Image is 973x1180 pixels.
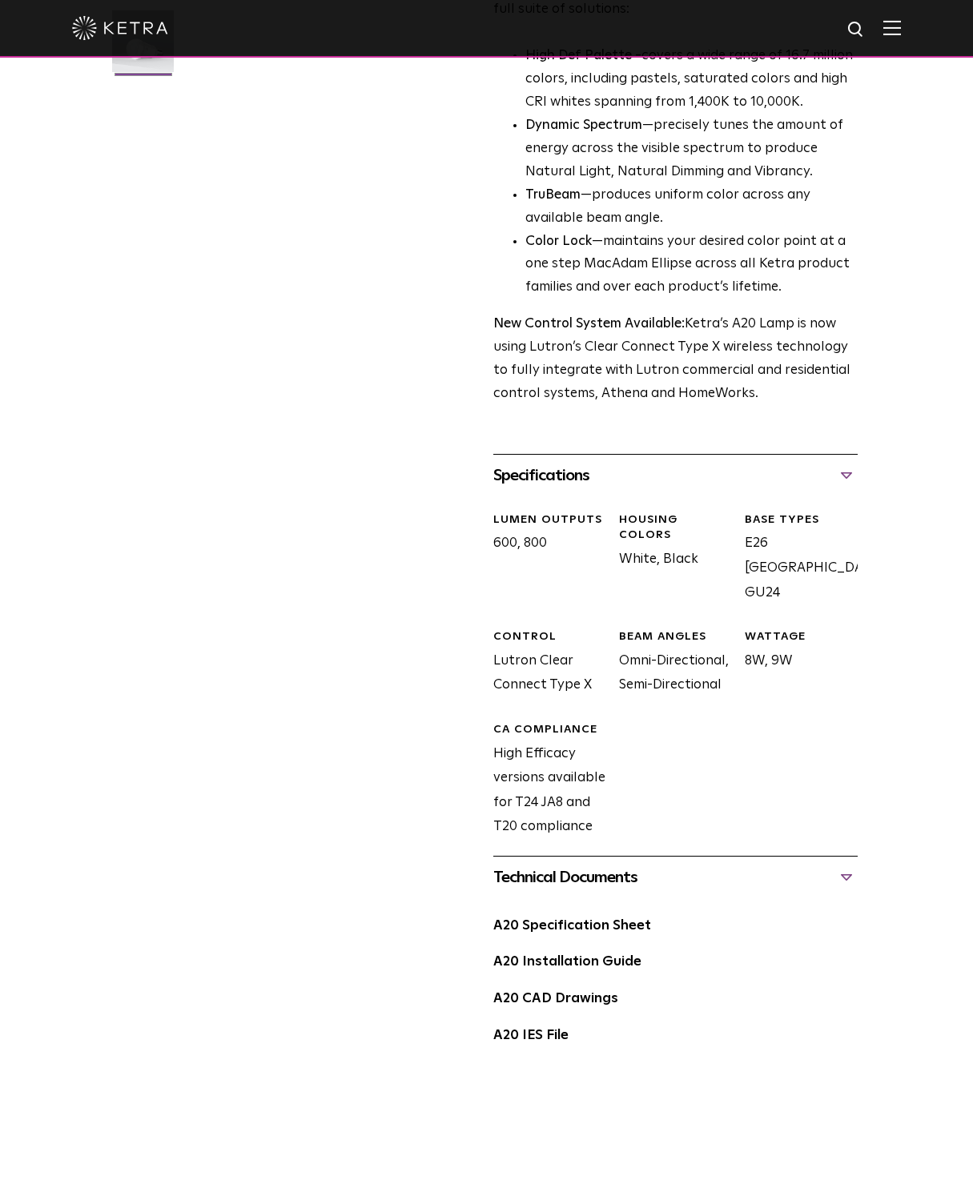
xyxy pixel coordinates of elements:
[72,16,168,40] img: ketra-logo-2019-white
[481,512,607,605] div: 600, 800
[745,629,858,645] div: WATTAGE
[525,231,858,300] li: —maintains your desired color point at a one step MacAdam Ellipse across all Ketra product famili...
[493,992,618,1005] a: A20 CAD Drawings
[493,865,858,890] div: Technical Documents
[493,317,685,331] strong: New Control System Available:
[607,512,733,605] div: White, Black
[493,463,858,488] div: Specifications
[619,512,733,544] div: HOUSING COLORS
[883,20,901,35] img: Hamburger%20Nav.svg
[493,1029,569,1042] a: A20 IES File
[525,45,858,114] p: covers a wide range of 16.7 million colors, including pastels, saturated colors and high CRI whit...
[493,722,607,738] div: CA Compliance
[525,235,592,248] strong: Color Lock
[493,955,641,969] a: A20 Installation Guide
[525,184,858,231] li: —produces uniform color across any available beam angle.
[493,629,607,645] div: CONTROL
[733,512,858,605] div: E26 [GEOGRAPHIC_DATA], GU24
[607,629,733,698] div: Omni-Directional, Semi-Directional
[493,512,607,528] div: LUMEN OUTPUTS
[619,629,733,645] div: BEAM ANGLES
[481,629,607,698] div: Lutron Clear Connect Type X
[493,313,858,406] p: Ketra’s A20 Lamp is now using Lutron’s Clear Connect Type X wireless technology to fully integrat...
[481,722,607,840] div: High Efficacy versions available for T24 JA8 and T20 compliance
[525,118,642,132] strong: Dynamic Spectrum
[745,512,858,528] div: BASE TYPES
[846,20,866,40] img: search icon
[733,629,858,698] div: 8W, 9W
[525,188,581,202] strong: TruBeam
[493,919,651,933] a: A20 Specification Sheet
[525,114,858,184] li: —precisely tunes the amount of energy across the visible spectrum to produce Natural Light, Natur...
